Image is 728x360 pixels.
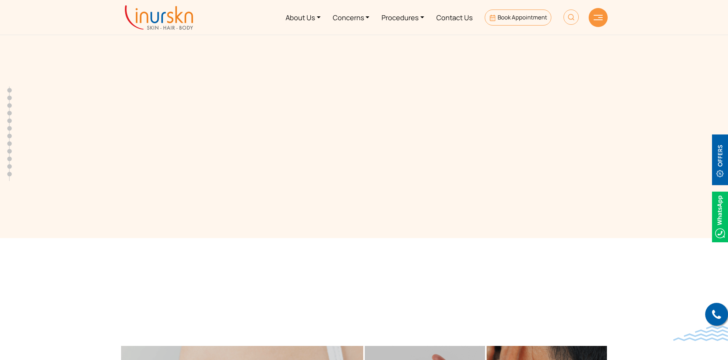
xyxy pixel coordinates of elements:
img: Whatsappicon [712,192,728,242]
a: Procedures [375,3,430,32]
img: hamLine.svg [594,15,603,20]
a: Contact Us [430,3,479,32]
a: About Us [279,3,327,32]
img: inurskn-logo [125,5,193,30]
img: HeaderSearch [564,10,579,25]
a: Book Appointment [485,10,551,26]
img: offerBt [712,134,728,185]
a: Concerns [327,3,376,32]
a: Whatsappicon [712,212,728,220]
span: Book Appointment [498,13,547,21]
